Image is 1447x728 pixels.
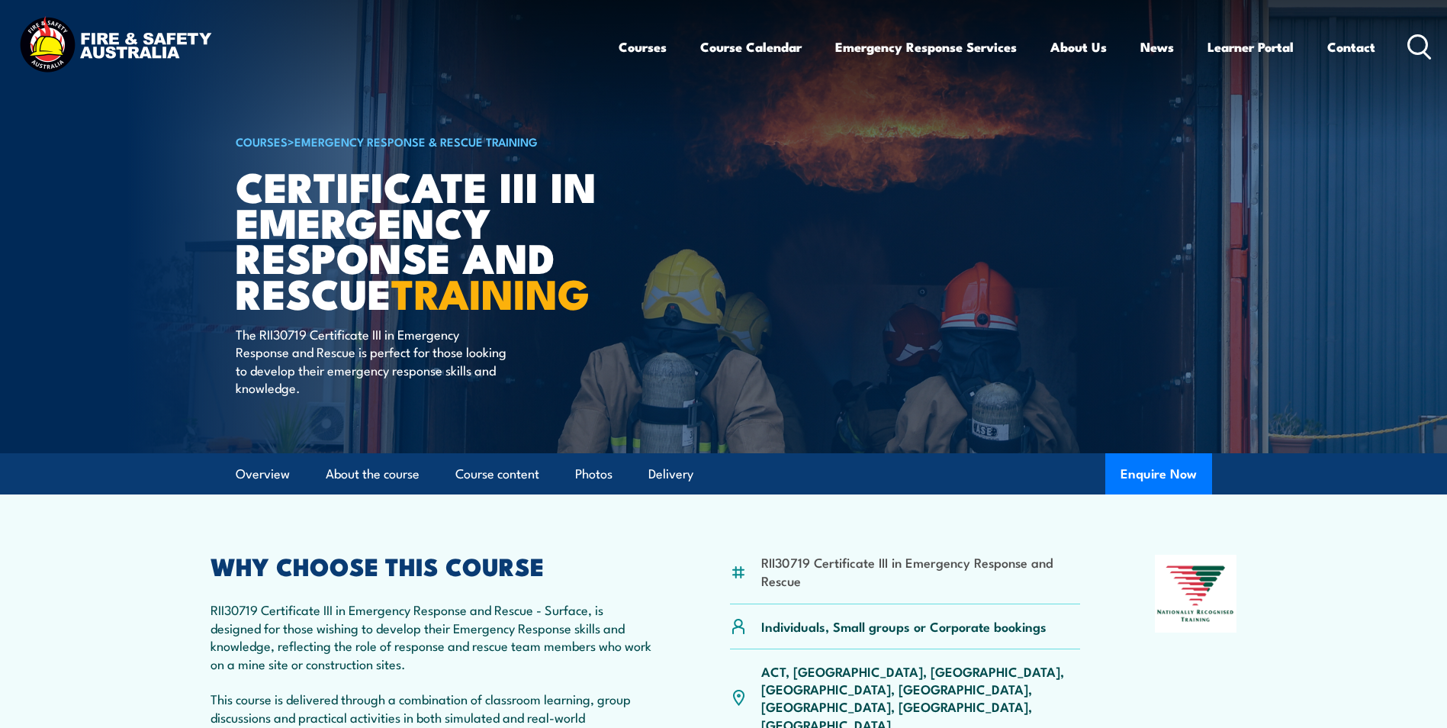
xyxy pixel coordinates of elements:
h2: WHY CHOOSE THIS COURSE [211,555,656,576]
a: COURSES [236,133,288,150]
a: Delivery [648,454,693,494]
h6: > [236,132,613,150]
h1: Certificate III in Emergency Response and Rescue [236,168,613,311]
a: Course Calendar [700,27,802,67]
li: RII30719 Certificate III in Emergency Response and Rescue [761,553,1081,589]
p: Individuals, Small groups or Corporate bookings [761,617,1047,635]
a: Courses [619,27,667,67]
strong: TRAINING [391,260,590,324]
a: Learner Portal [1207,27,1294,67]
a: Course content [455,454,539,494]
a: News [1140,27,1174,67]
a: Photos [575,454,613,494]
img: Nationally Recognised Training logo. [1155,555,1237,633]
button: Enquire Now [1105,453,1212,494]
p: The RII30719 Certificate III in Emergency Response and Rescue is perfect for those looking to dev... [236,325,514,397]
a: About Us [1050,27,1107,67]
a: About the course [326,454,420,494]
a: Overview [236,454,290,494]
a: Contact [1327,27,1375,67]
a: Emergency Response Services [835,27,1017,67]
a: Emergency Response & Rescue Training [294,133,538,150]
